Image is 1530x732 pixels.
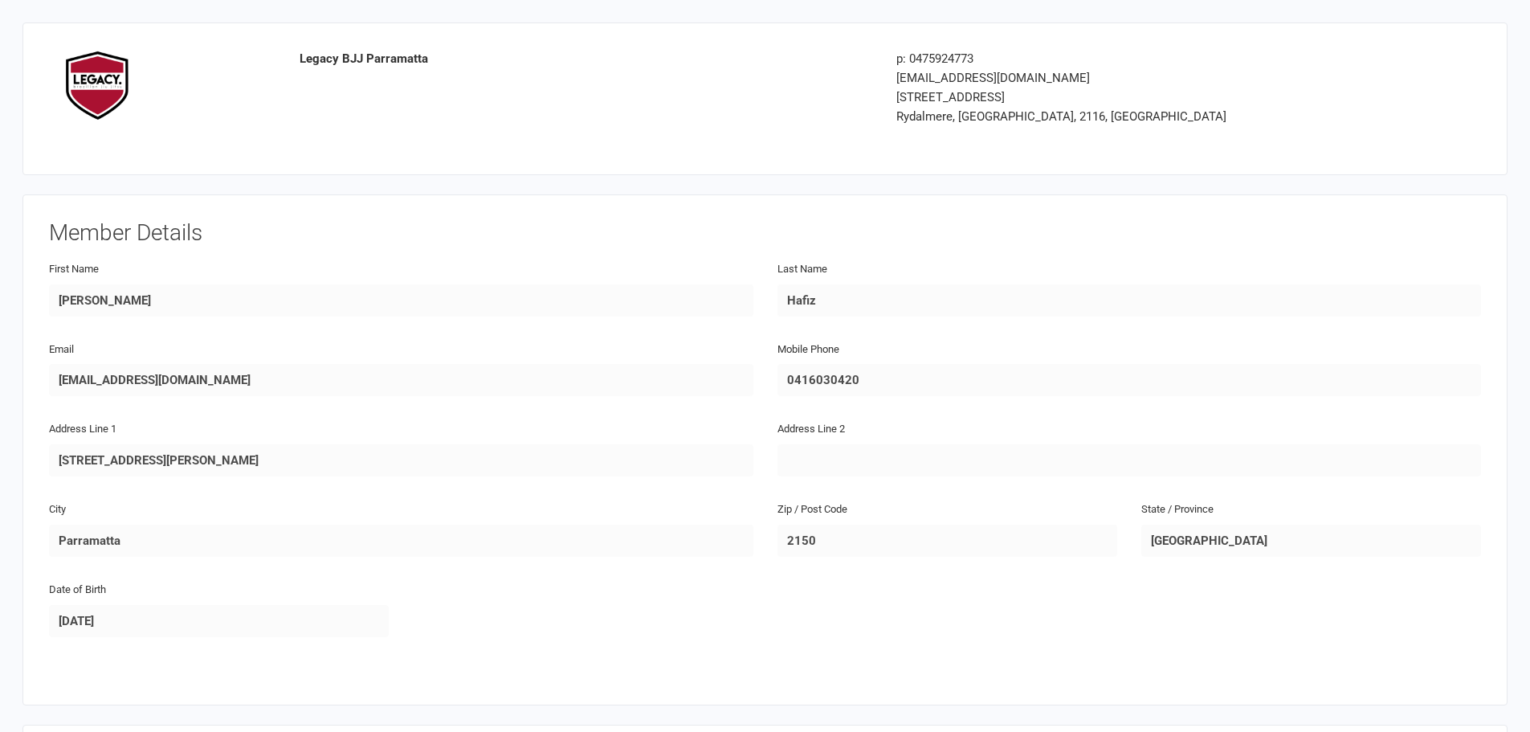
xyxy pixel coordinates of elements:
[49,421,116,438] label: Address Line 1
[777,261,827,278] label: Last Name
[777,341,839,358] label: Mobile Phone
[777,421,845,438] label: Address Line 2
[49,221,1481,246] h3: Member Details
[896,49,1349,68] div: p: 0475924773
[49,261,99,278] label: First Name
[896,68,1349,88] div: [EMAIL_ADDRESS][DOMAIN_NAME]
[49,341,74,358] label: Email
[1141,501,1214,518] label: State / Province
[49,582,106,599] label: Date of Birth
[61,49,133,121] img: e4588c08-1ec2-45d6-b654-c6f3d6eb69a1.png
[49,501,66,518] label: City
[896,107,1349,126] div: Rydalmere, [GEOGRAPHIC_DATA], 2116, [GEOGRAPHIC_DATA]
[777,501,847,518] label: Zip / Post Code
[896,88,1349,107] div: [STREET_ADDRESS]
[300,51,428,66] strong: Legacy BJJ Parramatta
